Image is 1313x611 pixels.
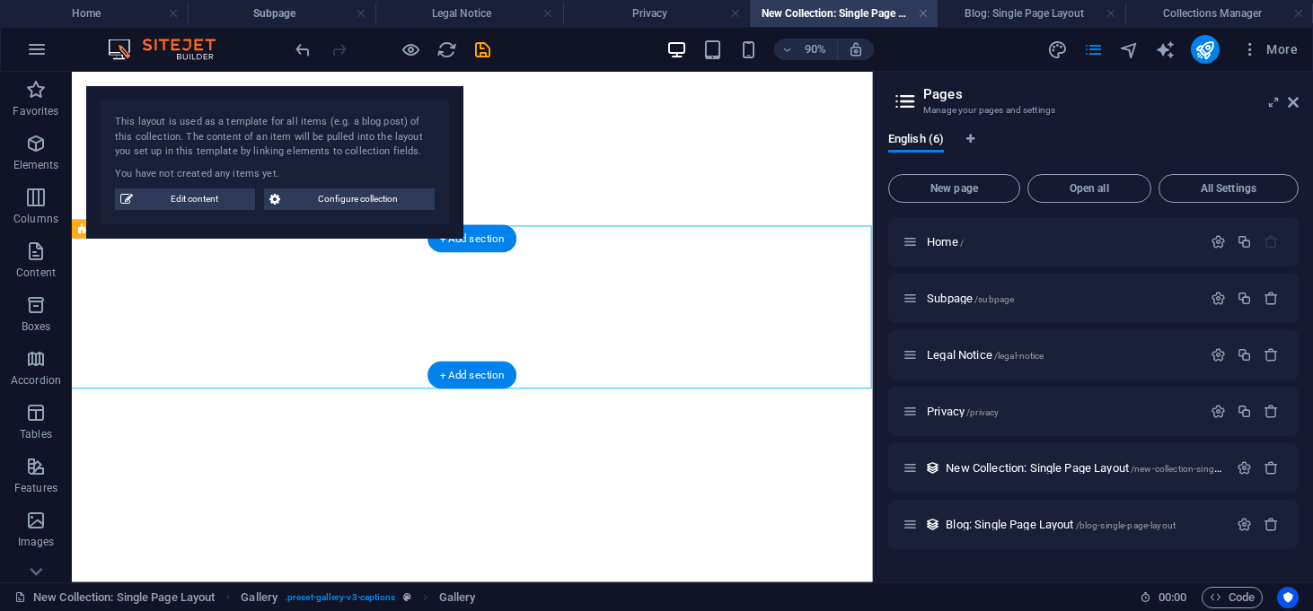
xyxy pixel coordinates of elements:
[1237,460,1252,476] div: Settings
[22,319,51,334] p: Boxes
[286,188,429,210] span: Configure collection
[946,518,1176,531] span: Click to open page
[13,104,58,118] p: Favorites
[1211,404,1226,419] div: Settings
[1194,39,1215,60] i: Publish
[1125,4,1313,23] h4: Collections Manager
[115,188,255,210] button: Edit content
[1119,39,1141,60] button: navigator
[427,362,517,389] div: + Add section
[927,405,999,418] span: Privacy
[1237,234,1252,249] div: Duplicate
[994,351,1044,361] span: /legal-notice
[1155,39,1176,60] button: text_generator
[115,115,435,160] div: This layout is used as a template for all items (e.g. a blog post) of this collection. The conten...
[1159,174,1299,203] button: All Settings
[923,86,1299,102] h2: Pages
[1211,291,1226,306] div: Settings
[1210,587,1255,608] span: Code
[1191,35,1220,64] button: publish
[241,587,475,608] nav: breadcrumb
[888,174,1020,203] button: New page
[436,39,457,60] i: Reload page
[1264,291,1279,306] div: Remove
[1171,590,1174,604] span: :
[1234,35,1305,64] button: More
[115,167,435,182] div: You have not created any items yet.
[1264,347,1279,362] div: Remove
[921,349,1202,361] div: Legal Notice/legal-notice
[1202,587,1263,608] button: Code
[1140,587,1187,608] h6: Session time
[1264,517,1279,532] div: Remove
[1237,347,1252,362] div: Duplicate
[1083,39,1105,60] button: pages
[1237,517,1252,532] div: Settings
[888,133,1299,167] div: Language Tabs
[188,4,375,23] h4: Subpage
[921,406,1202,417] div: Privacy/privacy
[292,39,313,60] button: undo
[103,39,238,60] img: Editor Logo
[1277,587,1299,608] button: Usercentrics
[1155,39,1176,60] i: AI Writer
[921,292,1202,304] div: Subpage/subpage
[938,4,1125,23] h4: Blog: Single Page Layout
[1264,404,1279,419] div: Remove
[403,592,411,602] i: This element is a customizable preset
[974,294,1014,304] span: /subpage
[1027,174,1151,203] button: Open all
[1237,291,1252,306] div: Duplicate
[1264,234,1279,249] div: The startpage cannot be deleted
[1047,39,1069,60] button: design
[427,225,517,253] div: + Add section
[888,128,944,153] span: English (6)
[13,212,58,226] p: Columns
[801,39,830,60] h6: 90%
[960,238,964,248] span: /
[375,4,563,23] h4: Legal Notice
[1237,404,1252,419] div: Duplicate
[774,39,838,60] button: 90%
[927,235,964,249] span: Home
[750,4,938,23] h4: New Collection: Single Page Layout
[1047,39,1068,60] i: Design (Ctrl+Alt+Y)
[18,535,55,549] p: Images
[940,462,1228,474] div: New Collection: Single Page Layout/new-collection-single-page-layout
[1076,520,1176,530] span: /blog-single-page-layout
[293,39,313,60] i: Undo: Add element (Ctrl+Z)
[241,587,278,608] span: Click to select. Double-click to edit
[285,587,396,608] span: . preset-gallery-v3-captions
[400,39,421,60] button: Click here to leave preview mode and continue editing
[14,587,215,608] a: Click to cancel selection. Double-click to open Pages
[439,587,476,608] span: Click to select. Double-click to edit
[11,373,61,388] p: Accordion
[927,348,1044,362] span: Legal Notice
[1211,234,1226,249] div: Settings
[1167,183,1291,194] span: All Settings
[940,519,1228,530] div: Blog: Single Page Layout/blog-single-page-layout
[264,188,435,210] button: Configure collection
[1159,587,1186,608] span: 00 00
[436,39,457,60] button: reload
[471,39,493,60] button: save
[13,158,59,172] p: Elements
[1083,39,1104,60] i: Pages (Ctrl+Alt+S)
[925,460,940,476] div: This layout is used as a template for all items (e.g. a blog post) of this collection. The conten...
[927,292,1014,305] span: Subpage
[921,236,1202,248] div: Home/
[563,4,751,23] h4: Privacy
[925,517,940,532] div: This layout is used as a template for all items (e.g. a blog post) of this collection. The conten...
[896,183,1012,194] span: New page
[16,266,56,280] p: Content
[138,188,250,210] span: Edit content
[1241,40,1298,58] span: More
[14,481,57,495] p: Features
[472,39,493,60] i: Save (Ctrl+S)
[1264,460,1279,476] div: Remove
[923,102,1263,118] h3: Manage your pages and settings
[1119,39,1140,60] i: Navigator
[966,407,999,417] span: /privacy
[1131,464,1272,474] span: /new-collection-single-page-layout
[946,461,1271,475] span: New Collection: Single Page Layout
